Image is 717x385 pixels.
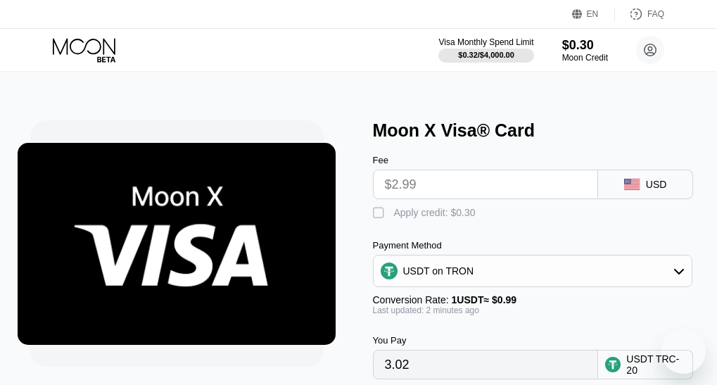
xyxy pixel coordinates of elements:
[646,179,667,190] div: USD
[458,51,514,59] div: $0.32 / $4,000.00
[373,155,599,165] div: Fee
[373,240,693,251] div: Payment Method
[626,353,685,376] div: USDT TRC-20
[661,329,706,374] iframe: Button to launch messaging window
[572,7,615,21] div: EN
[562,38,608,63] div: $0.30Moon Credit
[587,9,599,19] div: EN
[394,207,476,218] div: Apply credit: $0.30
[373,305,693,315] div: Last updated: 2 minutes ago
[373,335,599,346] div: You Pay
[615,7,664,21] div: FAQ
[373,206,387,220] div: 
[647,9,664,19] div: FAQ
[374,257,692,285] div: USDT on TRON
[373,294,693,305] div: Conversion Rate:
[403,265,474,277] div: USDT on TRON
[385,170,587,198] input: $0.00
[438,37,533,47] div: Visa Monthly Spend Limit
[452,294,517,305] span: 1 USDT ≈ $0.99
[562,53,608,63] div: Moon Credit
[562,38,608,53] div: $0.30
[438,37,533,63] div: Visa Monthly Spend Limit$0.32/$4,000.00
[373,120,701,141] div: Moon X Visa® Card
